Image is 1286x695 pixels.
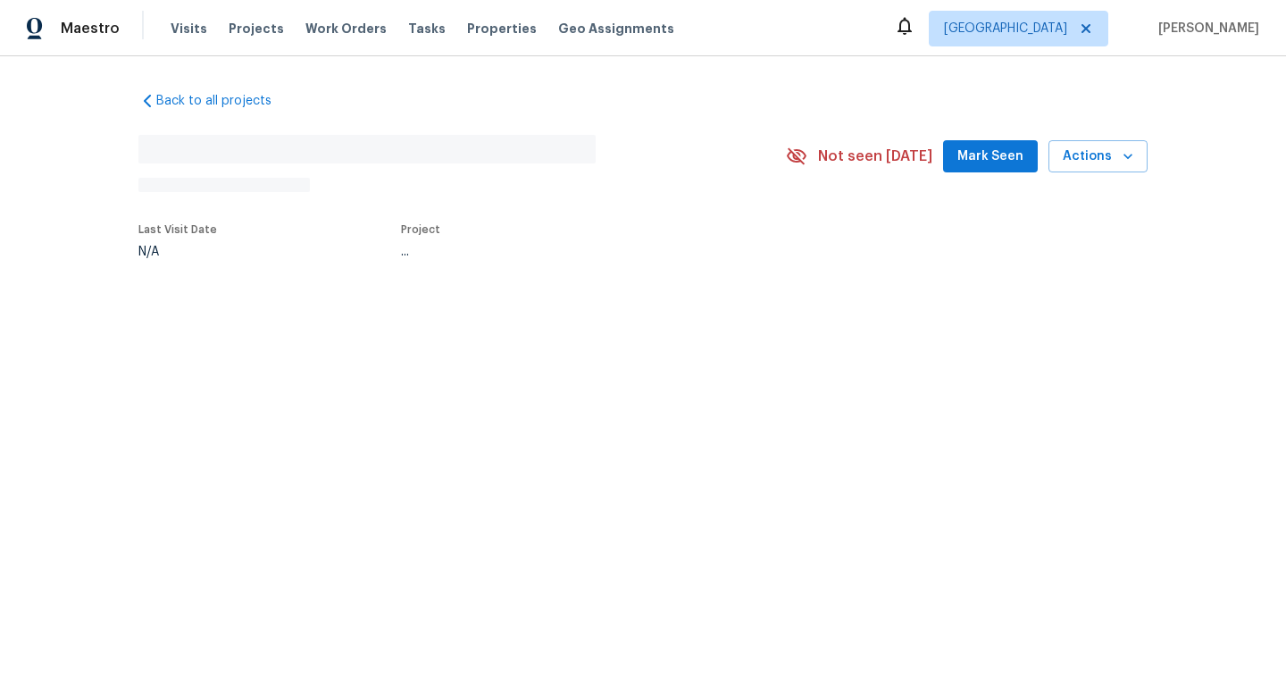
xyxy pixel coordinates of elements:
[171,20,207,38] span: Visits
[818,147,932,165] span: Not seen [DATE]
[1048,140,1148,173] button: Actions
[401,224,440,235] span: Project
[957,146,1023,168] span: Mark Seen
[305,20,387,38] span: Work Orders
[558,20,674,38] span: Geo Assignments
[61,20,120,38] span: Maestro
[401,246,744,258] div: ...
[138,246,217,258] div: N/A
[944,20,1067,38] span: [GEOGRAPHIC_DATA]
[138,224,217,235] span: Last Visit Date
[943,140,1038,173] button: Mark Seen
[1151,20,1259,38] span: [PERSON_NAME]
[408,22,446,35] span: Tasks
[467,20,537,38] span: Properties
[138,92,310,110] a: Back to all projects
[229,20,284,38] span: Projects
[1063,146,1133,168] span: Actions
